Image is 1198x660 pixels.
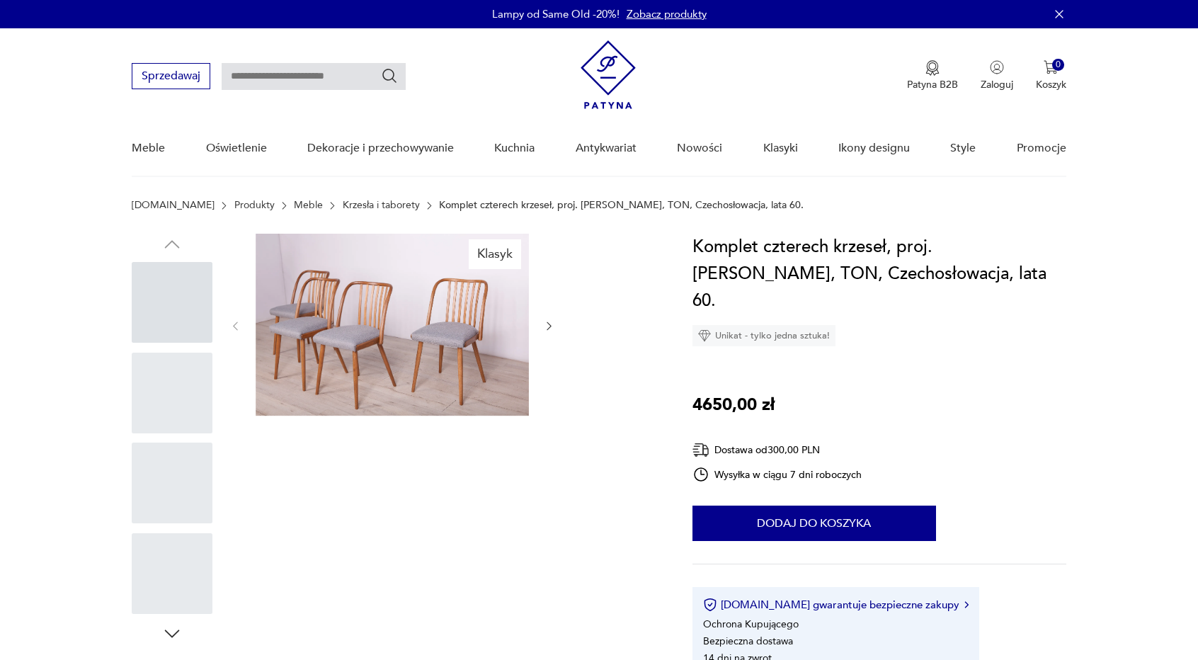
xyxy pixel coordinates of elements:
div: Dostawa od 300,00 PLN [692,441,862,459]
a: Klasyki [763,121,798,176]
p: Zaloguj [981,78,1013,91]
img: Ikona koszyka [1044,60,1058,74]
img: Patyna - sklep z meblami i dekoracjami vintage [581,40,636,109]
button: [DOMAIN_NAME] gwarantuje bezpieczne zakupy [703,598,969,612]
img: Ikonka użytkownika [990,60,1004,74]
p: Patyna B2B [907,78,958,91]
a: Sprzedawaj [132,72,210,82]
li: Ochrona Kupującego [703,618,799,631]
a: Ikona medaluPatyna B2B [907,60,958,91]
p: Lampy od Same Old -20%! [492,7,620,21]
a: Meble [294,200,323,211]
a: Meble [132,121,165,176]
li: Bezpieczna dostawa [703,635,793,648]
img: Ikona strzałki w prawo [964,601,969,608]
a: Krzesła i taborety [343,200,420,211]
button: Dodaj do koszyka [692,506,936,541]
a: [DOMAIN_NAME] [132,200,215,211]
a: Oświetlenie [206,121,267,176]
button: Sprzedawaj [132,63,210,89]
p: Komplet czterech krzeseł, proj. [PERSON_NAME], TON, Czechosłowacja, lata 60. [439,200,804,211]
img: Ikona medalu [925,60,940,76]
button: 0Koszyk [1036,60,1066,91]
button: Zaloguj [981,60,1013,91]
img: Zdjęcie produktu Komplet czterech krzeseł, proj. A. Suman, TON, Czechosłowacja, lata 60. [256,234,529,416]
a: Zobacz produkty [627,7,707,21]
div: Unikat - tylko jedna sztuka! [692,325,835,346]
h1: Komplet czterech krzeseł, proj. [PERSON_NAME], TON, Czechosłowacja, lata 60. [692,234,1066,314]
a: Antykwariat [576,121,637,176]
button: Szukaj [381,67,398,84]
a: Ikony designu [838,121,910,176]
a: Kuchnia [494,121,535,176]
div: Wysyłka w ciągu 7 dni roboczych [692,466,862,483]
a: Promocje [1017,121,1066,176]
img: Ikona diamentu [698,329,711,342]
p: 4650,00 zł [692,392,775,419]
div: Klasyk [469,239,521,269]
a: Nowości [677,121,722,176]
div: 0 [1052,59,1064,71]
p: Koszyk [1036,78,1066,91]
img: Ikona dostawy [692,441,709,459]
button: Patyna B2B [907,60,958,91]
a: Produkty [234,200,275,211]
a: Style [950,121,976,176]
img: Ikona certyfikatu [703,598,717,612]
a: Dekoracje i przechowywanie [307,121,454,176]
